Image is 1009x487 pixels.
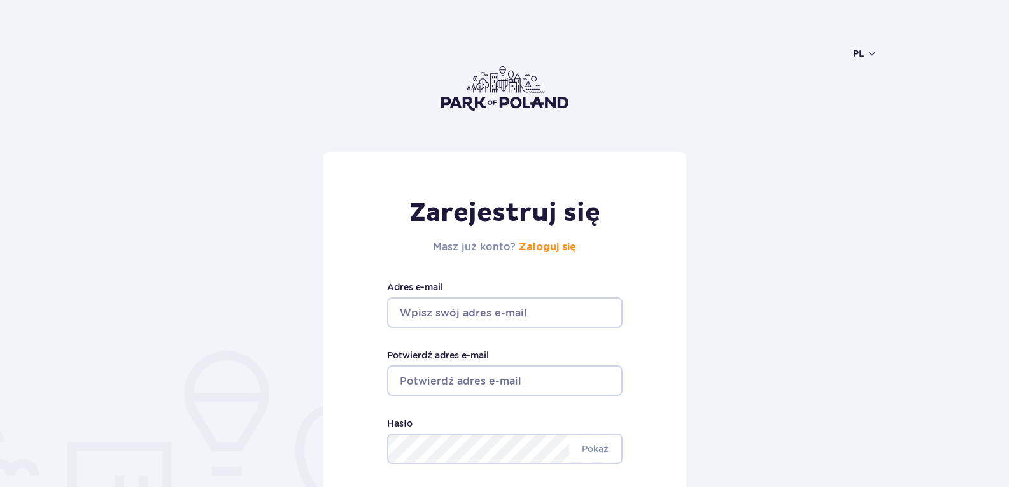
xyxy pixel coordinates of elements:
h1: Zarejestruj się [409,197,600,229]
button: pl [853,47,877,60]
input: Wpisz swój adres e-mail [387,297,623,328]
input: Potwierdź adres e-mail [387,365,623,396]
h2: Masz już konto? [409,239,600,255]
label: Potwierdź adres e-mail [387,348,623,362]
img: Park of Poland logo [441,66,568,111]
label: Hasło [387,416,413,430]
a: Zaloguj się [519,242,576,252]
label: Adres e-mail [387,280,623,294]
span: Pokaż [569,435,621,462]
